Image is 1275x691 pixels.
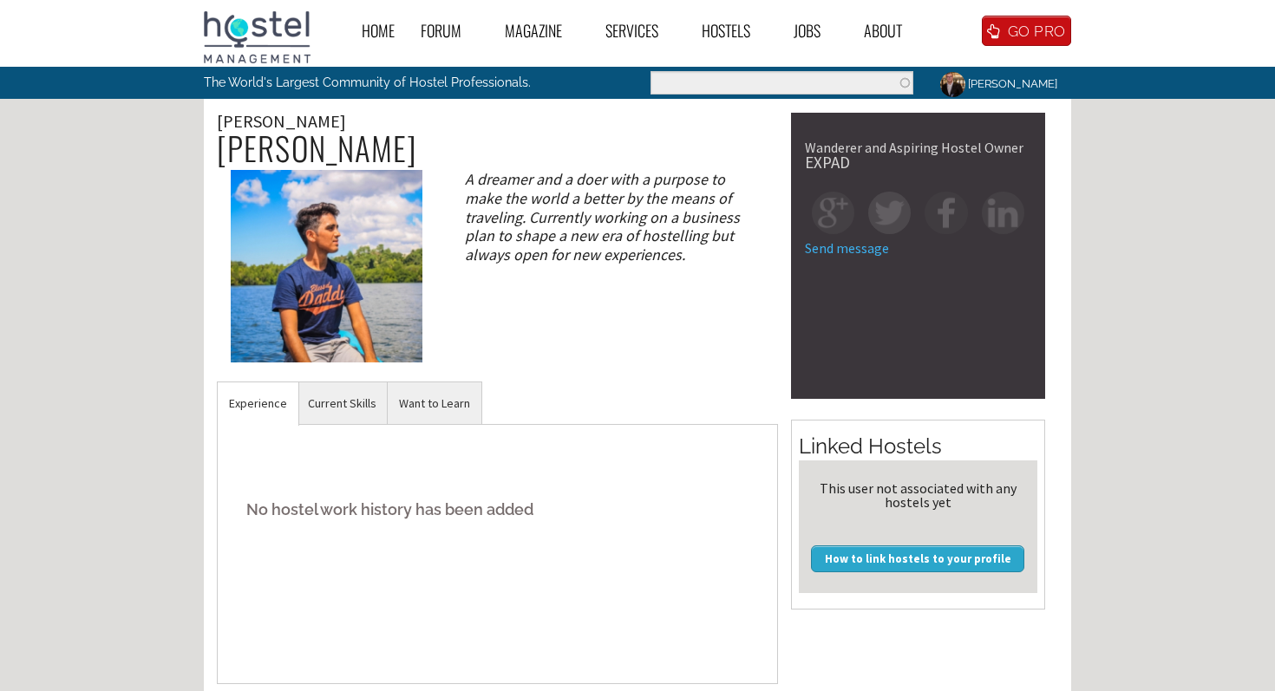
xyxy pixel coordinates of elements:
[781,11,851,50] a: Jobs
[806,481,1030,509] div: This user not associated with any hostels yet
[231,483,764,536] h5: No hostel work history has been added
[408,11,492,50] a: Forum
[217,130,778,166] h2: [PERSON_NAME]
[217,110,346,132] span: [PERSON_NAME]
[388,382,481,425] a: Want to Learn
[805,239,889,257] a: Send message
[799,432,1037,461] h2: Linked Hostels
[938,69,968,100] img: Yannik_AUT's picture
[651,71,913,95] input: Enter the terms you wish to search for.
[811,545,1024,571] a: How to link hostels to your profile
[812,192,854,234] img: gp-square.png
[492,11,592,50] a: Magazine
[689,11,781,50] a: Hostels
[925,192,967,234] img: fb-square.png
[218,382,298,425] a: Experience
[926,67,1067,101] a: [PERSON_NAME]
[204,11,311,63] img: Hostel Management Home
[349,11,408,50] a: Home
[982,16,1071,46] a: GO PRO
[851,11,932,50] a: About
[805,154,1031,171] div: EXPAD
[450,170,777,264] div: A dreamer and a doer with a purpose to make the world a better by the means of traveling. Current...
[868,192,911,234] img: tw-square.png
[805,140,1031,154] div: Wanderer and Aspiring Hostel Owner
[297,382,388,425] a: Current Skills
[592,11,689,50] a: Services
[982,192,1024,234] img: in-square.png
[204,67,566,98] p: The World's Largest Community of Hostel Professionals.
[231,170,422,362] img: Neel's picture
